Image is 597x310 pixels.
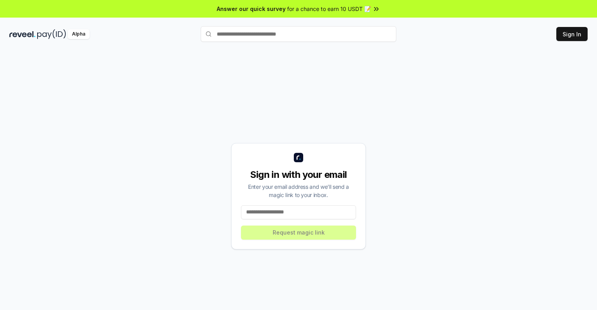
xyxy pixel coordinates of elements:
[37,29,66,39] img: pay_id
[294,153,303,162] img: logo_small
[217,5,286,13] span: Answer our quick survey
[287,5,371,13] span: for a chance to earn 10 USDT 📝
[241,168,356,181] div: Sign in with your email
[9,29,36,39] img: reveel_dark
[556,27,588,41] button: Sign In
[68,29,90,39] div: Alpha
[241,183,356,199] div: Enter your email address and we’ll send a magic link to your inbox.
